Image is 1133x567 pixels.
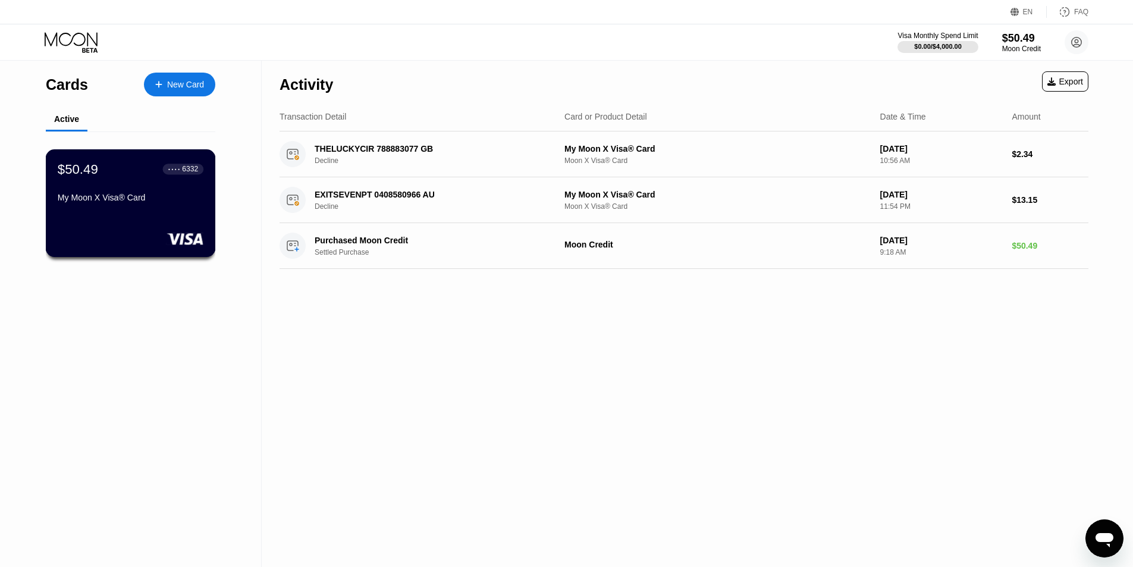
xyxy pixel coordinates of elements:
iframe: Schaltfläche zum Öffnen des Messaging-Fensters [1085,519,1123,557]
div: $2.34 [1012,149,1088,159]
div: Amount [1012,112,1040,121]
div: $13.15 [1012,195,1088,205]
div: New Card [144,73,215,96]
div: Active [54,114,79,124]
div: Settled Purchase [315,248,563,256]
div: 10:56 AM [880,156,1003,165]
div: Decline [315,202,563,211]
div: $50.49 [1012,241,1088,250]
div: FAQ [1074,8,1088,16]
div: Transaction Detail [280,112,346,121]
div: EN [1010,6,1047,18]
div: [DATE] [880,144,1003,154]
div: Moon Credit [564,240,871,249]
div: [DATE] [880,236,1003,245]
div: $50.49 [58,161,98,177]
div: My Moon X Visa® Card [564,190,871,199]
div: THELUCKYCIR 788883077 GB [315,144,545,154]
div: My Moon X Visa® Card [58,193,203,202]
div: Visa Monthly Spend Limit$0.00/$4,000.00 [897,32,978,53]
div: My Moon X Visa® Card [564,144,871,154]
div: EN [1023,8,1033,16]
div: Card or Product Detail [564,112,647,121]
div: Purchased Moon Credit [315,236,545,245]
div: 9:18 AM [880,248,1003,256]
div: $50.49● ● ● ●6332My Moon X Visa® Card [46,150,215,256]
div: THELUCKYCIR 788883077 GBDeclineMy Moon X Visa® CardMoon X Visa® Card[DATE]10:56 AM$2.34 [280,131,1088,177]
div: [DATE] [880,190,1003,199]
div: FAQ [1047,6,1088,18]
div: Moon X Visa® Card [564,156,871,165]
div: Export [1047,77,1083,86]
div: Decline [315,156,563,165]
div: Activity [280,76,333,93]
div: EXITSEVENPT 0408580966 AUDeclineMy Moon X Visa® CardMoon X Visa® Card[DATE]11:54 PM$13.15 [280,177,1088,223]
div: Cards [46,76,88,93]
div: Moon Credit [1002,45,1041,53]
div: Export [1042,71,1088,92]
div: EXITSEVENPT 0408580966 AU [315,190,545,199]
div: $50.49Moon Credit [1002,32,1041,53]
div: Purchased Moon CreditSettled PurchaseMoon Credit[DATE]9:18 AM$50.49 [280,223,1088,269]
div: $0.00 / $4,000.00 [914,43,962,50]
div: Moon X Visa® Card [564,202,871,211]
div: $50.49 [1002,32,1041,45]
div: New Card [167,80,204,90]
div: Visa Monthly Spend Limit [897,32,978,40]
div: 11:54 PM [880,202,1003,211]
div: Date & Time [880,112,926,121]
div: ● ● ● ● [168,167,180,171]
div: 6332 [182,165,198,173]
